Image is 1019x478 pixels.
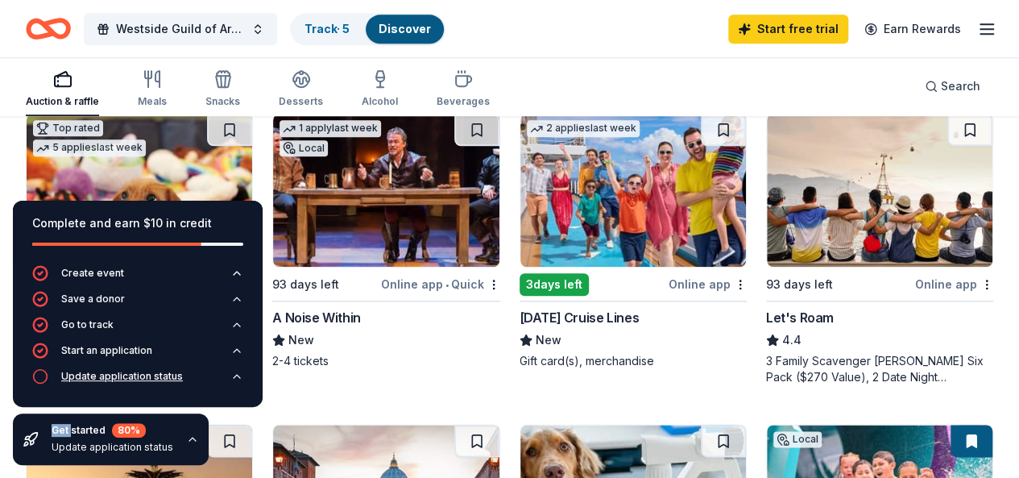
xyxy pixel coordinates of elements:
[32,343,243,368] button: Start an application
[362,95,398,108] div: Alcohol
[445,278,449,291] span: •
[272,353,499,369] div: 2-4 tickets
[26,95,99,108] div: Auction & raffle
[272,113,499,369] a: Image for A Noise Within1 applylast weekLocal93 days leftOnline app•QuickA Noise WithinNew2-4 tic...
[61,344,152,357] div: Start an application
[84,13,277,45] button: Westside Guild of Ararat Home of [GEOGRAPHIC_DATA]
[773,431,822,447] div: Local
[61,267,124,280] div: Create event
[728,15,848,44] a: Start free trial
[766,275,833,294] div: 93 days left
[61,293,125,306] div: Save a donor
[766,308,834,327] div: Let's Roam
[941,77,980,96] span: Search
[290,13,445,45] button: Track· 5Discover
[669,274,747,294] div: Online app
[32,368,243,394] button: Update application status
[273,114,499,267] img: Image for A Noise Within
[279,63,323,116] button: Desserts
[32,291,243,317] button: Save a donor
[520,114,746,267] img: Image for Carnival Cruise Lines
[520,273,589,296] div: 3 days left
[32,214,243,233] div: Complete and earn $10 in credit
[280,120,381,137] div: 1 apply last week
[912,70,993,102] button: Search
[536,330,561,350] span: New
[279,95,323,108] div: Desserts
[205,95,240,108] div: Snacks
[112,423,146,438] div: 80 %
[52,423,173,438] div: Get started
[272,275,339,294] div: 93 days left
[33,120,103,136] div: Top rated
[362,63,398,116] button: Alcohol
[280,140,328,156] div: Local
[915,274,993,294] div: Online app
[61,318,114,331] div: Go to track
[381,274,500,294] div: Online app Quick
[437,95,490,108] div: Beverages
[520,353,747,369] div: Gift card(s), merchandise
[32,317,243,343] button: Go to track
[782,330,802,350] span: 4.4
[138,63,167,116] button: Meals
[138,95,167,108] div: Meals
[766,353,993,385] div: 3 Family Scavenger [PERSON_NAME] Six Pack ($270 Value), 2 Date Night Scavenger [PERSON_NAME] Two ...
[520,113,747,369] a: Image for Carnival Cruise Lines2 applieslast week3days leftOnline app[DATE] Cruise LinesNewGift c...
[527,120,640,137] div: 2 applies last week
[288,330,314,350] span: New
[205,63,240,116] button: Snacks
[61,370,183,383] div: Update application status
[379,22,431,35] a: Discover
[766,113,993,385] a: Image for Let's Roam93 days leftOnline appLet's Roam4.43 Family Scavenger [PERSON_NAME] Six Pack ...
[32,265,243,291] button: Create event
[855,15,971,44] a: Earn Rewards
[304,22,350,35] a: Track· 5
[26,10,71,48] a: Home
[52,441,173,454] div: Update application status
[26,63,99,116] button: Auction & raffle
[520,308,639,327] div: [DATE] Cruise Lines
[272,308,360,327] div: A Noise Within
[116,19,245,39] span: Westside Guild of Ararat Home of [GEOGRAPHIC_DATA]
[33,139,146,156] div: 5 applies last week
[767,114,992,267] img: Image for Let's Roam
[437,63,490,116] button: Beverages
